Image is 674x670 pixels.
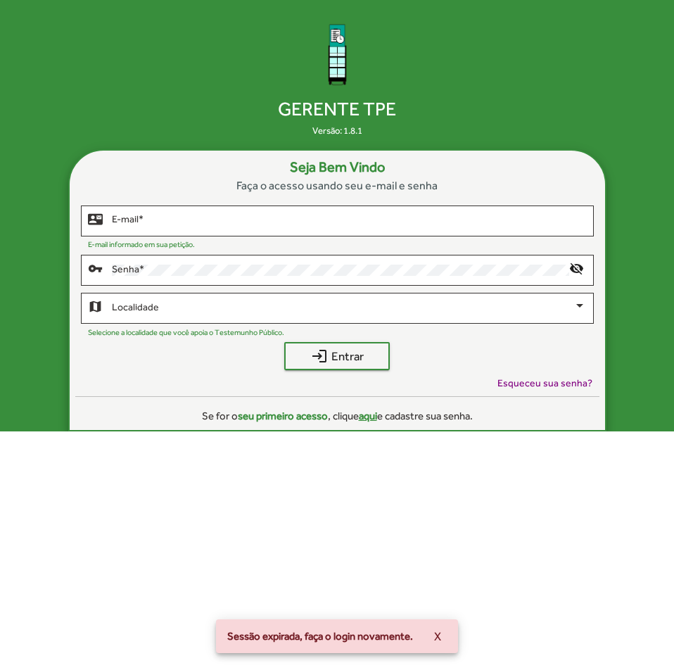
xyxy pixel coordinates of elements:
[300,17,374,91] img: Logo Gerente
[88,260,105,277] mat-icon: vpn_key
[359,410,377,422] span: aqui
[88,240,195,248] mat-hint: E-mail informado em sua petição.
[569,260,586,277] mat-icon: visibility_off
[227,629,413,643] span: Sessão expirada, faça o login novamente.
[272,94,402,121] span: Gerente TPE
[88,328,284,336] mat-hint: Selecione a localidade que você apoia o Testemunho Público.
[284,342,390,370] button: Entrar
[236,177,438,194] span: Faça o acesso usando seu e-mail e senha
[88,298,105,315] mat-icon: map
[312,124,362,138] div: Versão: 1.8.1
[290,156,385,177] strong: Seja Bem Vindo
[497,376,592,391] span: Esqueceu sua senha?
[434,624,441,649] span: X
[297,343,377,369] span: Entrar
[75,408,599,424] div: Se for o , clique e cadastre sua senha.
[238,410,328,422] strong: seu primeiro acesso
[423,624,452,649] button: X
[88,211,105,228] mat-icon: contact_mail
[311,348,328,365] mat-icon: login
